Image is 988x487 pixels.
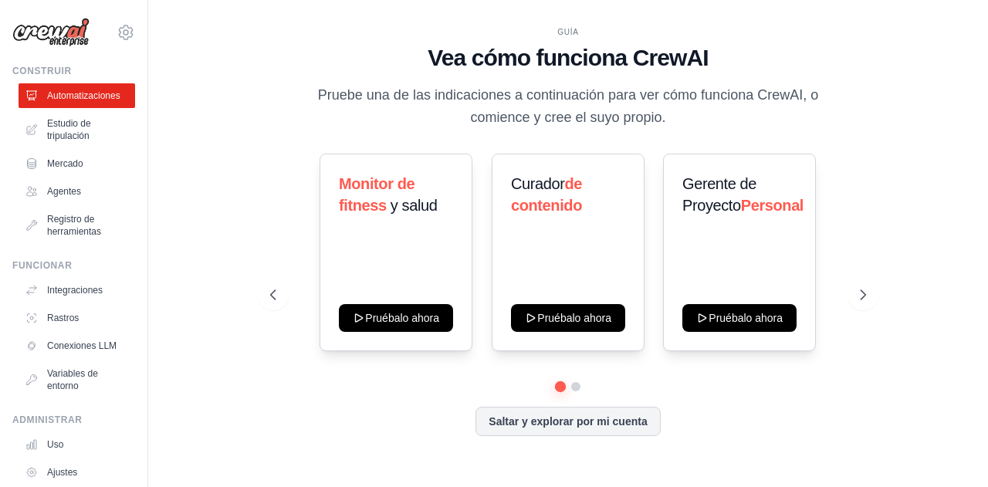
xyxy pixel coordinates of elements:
a: Mercado [19,151,135,176]
font: Vea cómo funciona CrewAI [428,45,709,70]
font: Pruébalo ahora [537,312,611,324]
a: Rastros [19,306,135,330]
button: Pruébalo ahora [682,304,797,332]
button: Pruébalo ahora [339,304,453,332]
font: Rastros [47,313,79,323]
img: Logo [12,18,90,47]
font: Estudio de tripulación [47,118,91,141]
a: Variables de entorno [19,361,135,398]
font: y salud [391,197,438,214]
font: Personal [741,197,804,214]
a: Integraciones [19,278,135,303]
font: Pruebe una de las indicaciones a continuación para ver cómo funciona CrewAI, o comience y cree el... [318,87,818,125]
font: Saltar y explorar por mi cuenta [489,415,647,428]
a: Agentes [19,179,135,204]
font: Automatizaciones [47,90,120,101]
button: Pruébalo ahora [511,304,625,332]
font: Pruébalo ahora [366,312,440,324]
font: Registro de herramientas [47,214,101,237]
a: Uso [19,432,135,457]
font: Funcionar [12,260,72,271]
font: Administrar [12,414,83,425]
font: Curador [511,175,564,192]
a: Automatizaciones [19,83,135,108]
font: Uso [47,439,63,450]
font: Variables de entorno [47,368,98,391]
font: Mercado [47,158,83,169]
button: Saltar y explorar por mi cuenta [475,407,660,436]
font: Ajustes [47,467,77,478]
font: Gerente de Proyecto [682,175,756,214]
font: Pruébalo ahora [709,312,783,324]
font: GUÍA [557,28,579,36]
font: Monitor de fitness [339,175,414,214]
font: de contenido [511,175,582,214]
a: Conexiones LLM [19,333,135,358]
font: Conexiones LLM [47,340,117,351]
font: Construir [12,66,72,76]
a: Estudio de tripulación [19,111,135,148]
font: Integraciones [47,285,103,296]
a: Ajustes [19,460,135,485]
a: Registro de herramientas [19,207,135,244]
font: Agentes [47,186,81,197]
